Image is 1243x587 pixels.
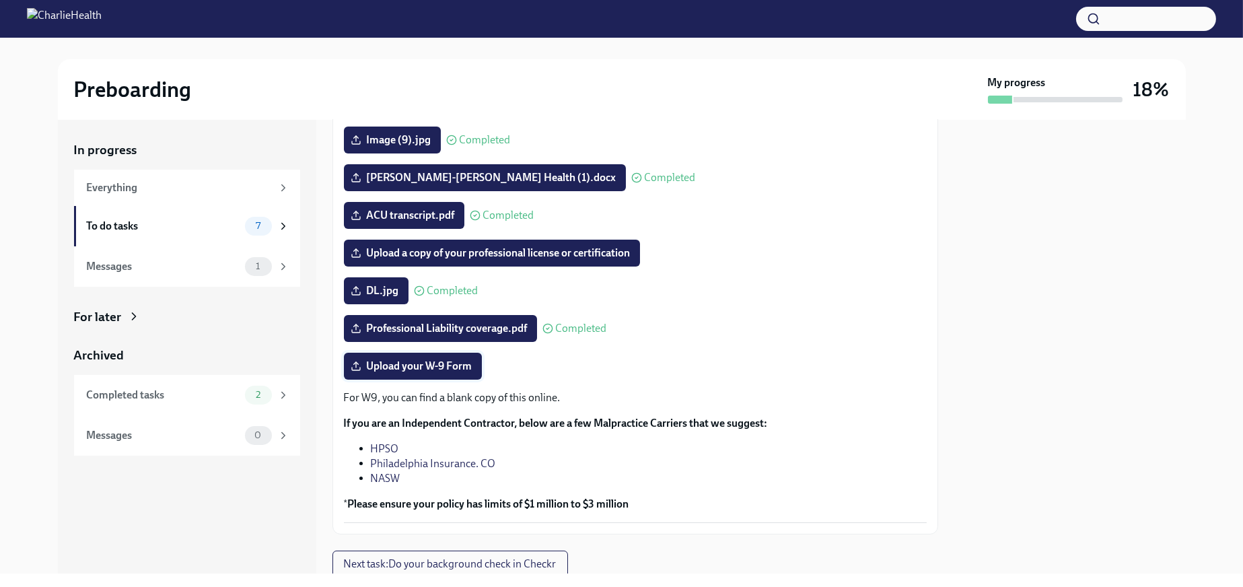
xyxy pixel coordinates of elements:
a: Messages1 [74,246,300,287]
span: Professional Liability coverage.pdf [353,322,528,335]
span: Completed [483,210,534,221]
a: Philadelphia Insurance. CO [371,457,496,470]
div: Messages [87,428,240,443]
div: Messages [87,259,240,274]
img: CharlieHealth [27,8,102,30]
span: Completed [427,285,478,296]
span: 0 [246,430,269,440]
a: In progress [74,141,300,159]
label: Image (9).jpg [344,127,441,153]
h3: 18% [1133,77,1170,102]
a: For later [74,308,300,326]
a: Everything [74,170,300,206]
div: Completed tasks [87,388,240,403]
p: For W9, you can find a blank copy of this online. [344,390,927,405]
span: Next task : Do your background check in Checkr [344,557,557,571]
strong: My progress [988,75,1046,90]
div: For later [74,308,122,326]
span: Completed [645,172,696,183]
span: 1 [248,261,268,271]
label: ACU transcript.pdf [344,202,464,229]
a: To do tasks7 [74,206,300,246]
span: Completed [460,135,511,145]
span: Image (9).jpg [353,133,431,147]
span: Completed [556,323,607,334]
strong: If you are an Independent Contractor, below are a few Malpractice Carriers that we suggest: [344,417,768,429]
div: Everything [87,180,272,195]
a: Completed tasks2 [74,375,300,415]
label: DL.jpg [344,277,409,304]
span: DL.jpg [353,284,399,298]
a: Archived [74,347,300,364]
strong: Please ensure your policy has limits of $1 million to $3 million [348,497,629,510]
label: Professional Liability coverage.pdf [344,315,537,342]
div: To do tasks [87,219,240,234]
h2: Preboarding [74,76,192,103]
span: 2 [248,390,269,400]
span: Upload a copy of your professional license or certification [353,246,631,260]
a: Messages0 [74,415,300,456]
a: NASW [371,472,400,485]
label: [PERSON_NAME]-[PERSON_NAME] Health (1).docx [344,164,626,191]
span: ACU transcript.pdf [353,209,455,222]
span: 7 [248,221,269,231]
a: HPSO [371,442,399,455]
span: Upload your W-9 Form [353,359,472,373]
label: Upload your W-9 Form [344,353,482,380]
span: [PERSON_NAME]-[PERSON_NAME] Health (1).docx [353,171,616,184]
button: Next task:Do your background check in Checkr [332,551,568,578]
label: Upload a copy of your professional license or certification [344,240,640,267]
